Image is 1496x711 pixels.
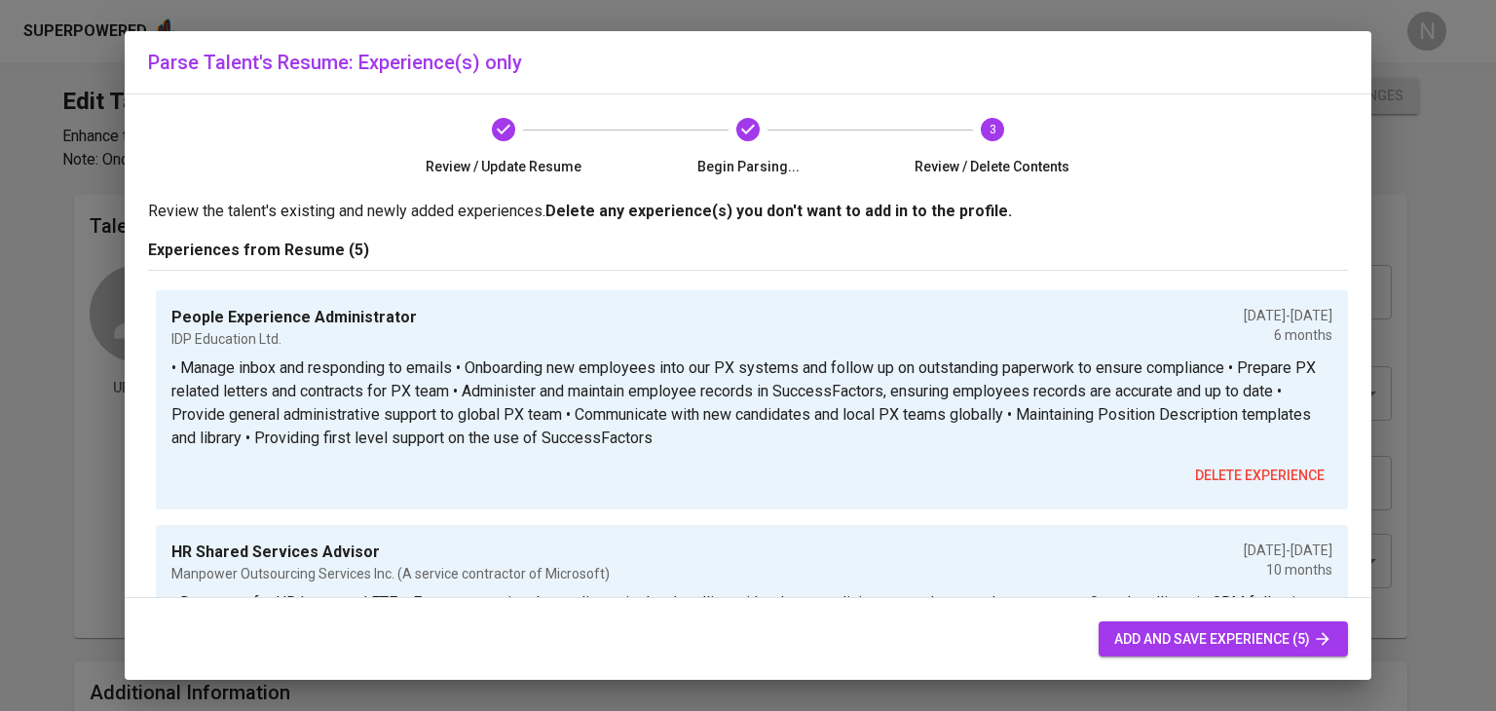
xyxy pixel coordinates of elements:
p: [DATE] - [DATE] [1244,541,1332,560]
p: [DATE] - [DATE] [1244,306,1332,325]
text: 3 [989,123,995,136]
h6: Parse Talent's Resume: Experience(s) only [148,47,1348,78]
span: Review / Update Resume [390,157,618,176]
p: • Data entry for UR Intern and FTE. • Ensure operational compliance in data handling with relevan... [171,591,1332,661]
span: delete experience [1195,464,1325,488]
p: Review the talent's existing and newly added experiences. [148,200,1348,223]
p: Manpower Outsourcing Services Inc. (A service contractor of Microsoft) [171,564,610,583]
p: HR Shared Services Advisor [171,541,610,564]
p: IDP Education Ltd. [171,329,417,349]
p: 10 months [1244,560,1332,580]
p: Experiences from Resume (5) [148,239,1348,262]
b: Delete any experience(s) you don't want to add in to the profile. [545,202,1012,220]
p: • Manage inbox and responding to emails • Onboarding new employees into our PX systems and follow... [171,356,1332,450]
button: add and save experience (5) [1099,621,1348,657]
p: People Experience Administrator [171,306,417,329]
button: delete experience [1187,458,1332,494]
p: 6 months [1244,325,1332,345]
span: Review / Delete Contents [878,157,1106,176]
span: Begin Parsing... [634,157,863,176]
span: add and save experience (5) [1114,627,1332,652]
